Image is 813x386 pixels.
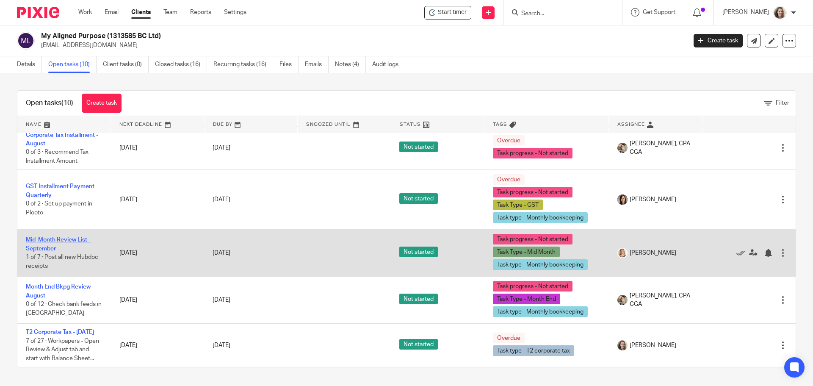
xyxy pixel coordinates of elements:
span: 1 of 7 · Post all new Hubdoc receipts [26,254,98,269]
span: [PERSON_NAME], CPA CGA [630,139,694,157]
span: Task Type - GST [493,200,543,210]
span: Task type - Monthly bookkeeping [493,212,588,223]
img: Danielle%20photo.jpg [617,194,628,205]
a: Mid-Month Review List - September [26,237,91,251]
span: Overdue [493,333,525,343]
span: [PERSON_NAME] [630,341,676,350]
a: Team [163,8,177,17]
span: [DATE] [213,250,230,256]
h2: My Aligned Purpose (1313585 BC Ltd) [41,32,553,41]
span: (10) [61,100,73,106]
td: [DATE] [111,324,205,367]
span: [PERSON_NAME] [630,249,676,257]
a: Open tasks (10) [48,56,97,73]
span: Not started [399,142,438,152]
a: T2 Corporate Tax - [DATE] [26,329,94,335]
span: Task progress - Not started [493,187,572,197]
td: [DATE] [111,170,205,230]
input: Search [520,10,597,18]
a: Clients [131,8,151,17]
span: Not started [399,294,438,304]
span: [DATE] [213,197,230,203]
a: Settings [224,8,246,17]
span: [DATE] [213,297,230,303]
span: 0 of 2 · Set up payment in Plooto [26,201,92,216]
a: Corporate Tax Installment - August [26,132,98,147]
span: Overdue [493,135,525,146]
img: Pixie [17,7,59,18]
img: IMG_7896.JPG [773,6,787,19]
span: Not started [399,193,438,204]
span: Task type - Monthly bookkeeping [493,306,588,317]
p: [EMAIL_ADDRESS][DOMAIN_NAME] [41,41,681,50]
div: My Aligned Purpose (1313585 BC Ltd) [424,6,471,19]
span: Overdue [493,174,525,185]
span: Task type - Monthly bookkeeping [493,259,588,270]
span: Task Type - Month End [493,294,560,304]
a: Create task [694,34,743,47]
span: Tags [493,122,507,127]
td: [DATE] [111,230,205,277]
a: Month End Bkpg Review - August [26,284,94,298]
td: [DATE] [111,277,205,324]
a: Files [279,56,299,73]
a: Reports [190,8,211,17]
span: Not started [399,247,438,257]
img: svg%3E [17,32,35,50]
span: 0 of 3 · Recommend Tax Installment Amount [26,149,88,164]
td: [DATE] [111,126,205,170]
a: Emails [305,56,329,73]
span: Snoozed Until [306,122,351,127]
a: Email [105,8,119,17]
img: IMG_7896.JPG [617,340,628,350]
a: Client tasks (0) [103,56,149,73]
a: Mark as done [736,249,749,257]
p: [PERSON_NAME] [722,8,769,17]
a: Audit logs [372,56,405,73]
span: Task Type - Mid Month [493,247,560,257]
a: Create task [82,94,122,113]
img: Chrissy%20McGale%20Bio%20Pic%201.jpg [617,143,628,153]
a: Closed tasks (16) [155,56,207,73]
span: Not started [399,339,438,350]
span: Task progress - Not started [493,281,572,292]
img: Screenshot%202025-09-16%20114050.png [617,248,628,258]
span: [PERSON_NAME] [630,195,676,204]
h1: Open tasks [26,99,73,108]
span: Filter [776,100,789,106]
a: Recurring tasks (16) [213,56,273,73]
a: Details [17,56,42,73]
span: Task progress - Not started [493,148,572,158]
span: Task progress - Not started [493,234,572,244]
span: Get Support [643,9,675,15]
span: [DATE] [213,342,230,348]
span: [PERSON_NAME], CPA CGA [630,292,694,309]
span: Start timer [438,8,467,17]
a: Work [78,8,92,17]
img: Chrissy%20McGale%20Bio%20Pic%201.jpg [617,295,628,305]
a: Notes (4) [335,56,366,73]
span: Status [400,122,421,127]
span: Task type - T2 corporate tax [493,345,574,356]
span: 0 of 12 · Check bank feeds in [GEOGRAPHIC_DATA] [26,301,102,316]
span: 7 of 27 · Workpapers - Open Review & Adjust tab and start with Balance Sheet... [26,338,99,361]
span: [DATE] [213,145,230,151]
a: GST Installment Payment Quarterly [26,183,94,198]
